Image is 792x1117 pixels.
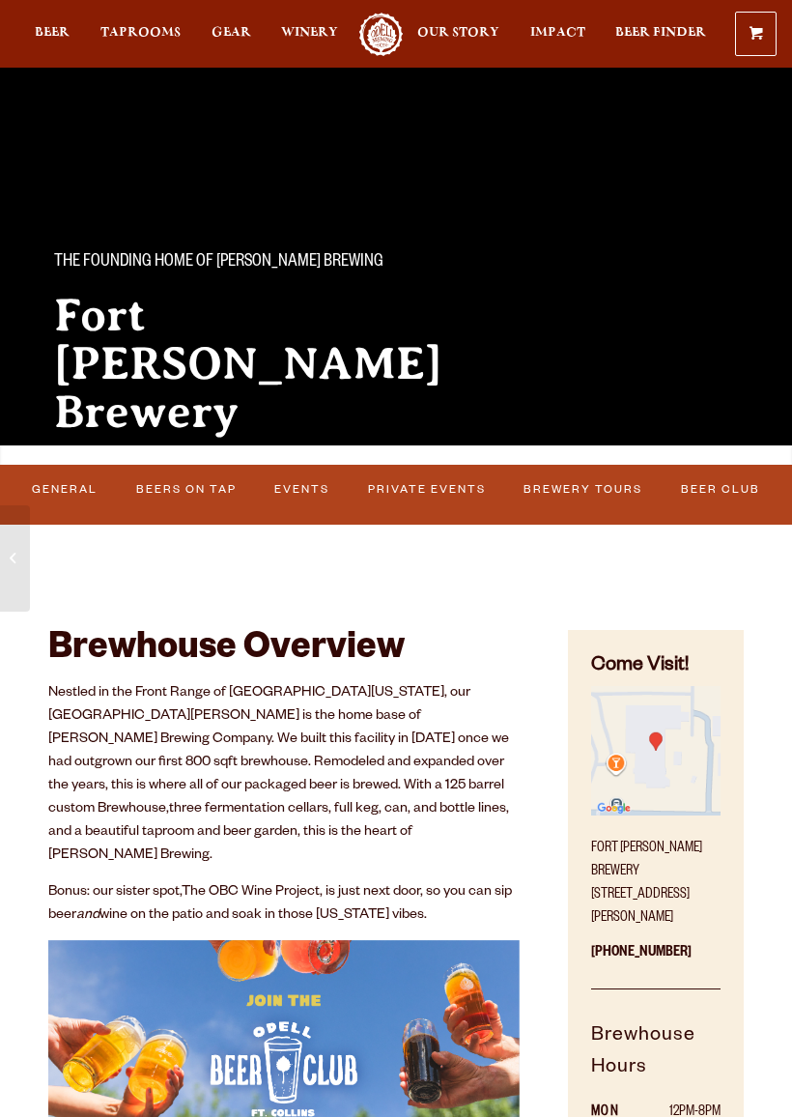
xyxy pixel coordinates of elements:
a: Beer Finder [615,13,706,56]
a: Brewery Tours [518,470,649,510]
span: Taprooms [100,25,181,41]
h2: Brewhouse Overview [48,630,520,673]
a: Private Events [361,470,492,510]
p: Fort [PERSON_NAME] Brewery [STREET_ADDRESS][PERSON_NAME] [591,826,721,931]
span: Beer [35,25,70,41]
a: Beer Club [674,470,766,510]
span: Beer Finder [615,25,706,41]
p: [PHONE_NUMBER] [591,931,721,989]
span: Gear [212,25,251,41]
a: Odell Home [357,13,406,56]
span: three fermentation cellars, full keg, can, and bottle lines, and a beautiful taproom and beer gar... [48,802,509,864]
a: Our Story [417,13,499,56]
a: Beer [35,13,70,56]
a: Impact [530,13,585,56]
div: Known for our beautiful patio and striking mountain views, this brewhouse is the go-to spot for l... [54,463,471,503]
a: Find on Google Maps (opens in a new window) [591,806,721,821]
img: Small thumbnail of location on map [591,686,721,816]
h5: Brewhouse Hours [591,1021,721,1102]
a: Gear [212,13,251,56]
a: General [26,470,104,510]
p: Nestled in the Front Range of [GEOGRAPHIC_DATA][US_STATE], our [GEOGRAPHIC_DATA][PERSON_NAME] is ... [48,682,520,868]
span: Impact [530,25,585,41]
span: Our Story [417,25,499,41]
h2: Fort [PERSON_NAME] Brewery [54,291,471,436]
a: Beers on Tap [129,470,242,510]
a: The OBC Wine Project [182,885,320,901]
a: Events [269,470,336,510]
a: Taprooms [100,13,181,56]
span: Winery [281,25,338,41]
em: and [76,908,99,924]
h4: Come Visit! [591,653,721,681]
p: Bonus: our sister spot, , is just next door, so you can sip beer wine on the patio and soak in th... [48,881,520,928]
a: Winery [281,13,338,56]
span: The Founding Home of [PERSON_NAME] Brewing [54,250,383,275]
